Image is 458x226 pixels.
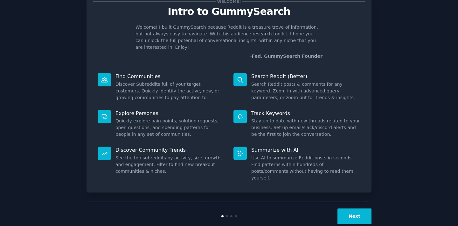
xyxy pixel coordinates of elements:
a: Fed, GummySearch Founder [252,54,323,59]
dd: Stay up to date with new threads related to your business. Set up email/slack/discord alerts and ... [251,118,360,138]
p: Summarize with AI [251,147,360,153]
button: Next [337,208,371,224]
p: Explore Personas [115,110,225,117]
p: Welcome! I built GummySearch because Reddit is a treasure trove of information, but not always ea... [135,24,323,51]
p: Intro to GummySearch [93,6,365,17]
dd: Search Reddit posts & comments for any keyword. Zoom in with advanced query parameters, or zoom o... [251,81,360,101]
p: Discover Community Trends [115,147,225,153]
dd: Discover Subreddits full of your target customers. Quickly identify the active, new, or growing c... [115,81,225,101]
p: Find Communities [115,73,225,80]
dd: Quickly explore pain points, solution requests, open questions, and spending patterns for people ... [115,118,225,138]
div: - [250,53,323,60]
p: Track Keywords [251,110,360,117]
dd: See the top subreddits by activity, size, growth, and engagement. Filter to find new breakout com... [115,155,225,175]
p: Search Reddit (Better) [251,73,360,80]
dd: Use AI to summarize Reddit posts in seconds. Find patterns within hundreds of posts/comments with... [251,155,360,181]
